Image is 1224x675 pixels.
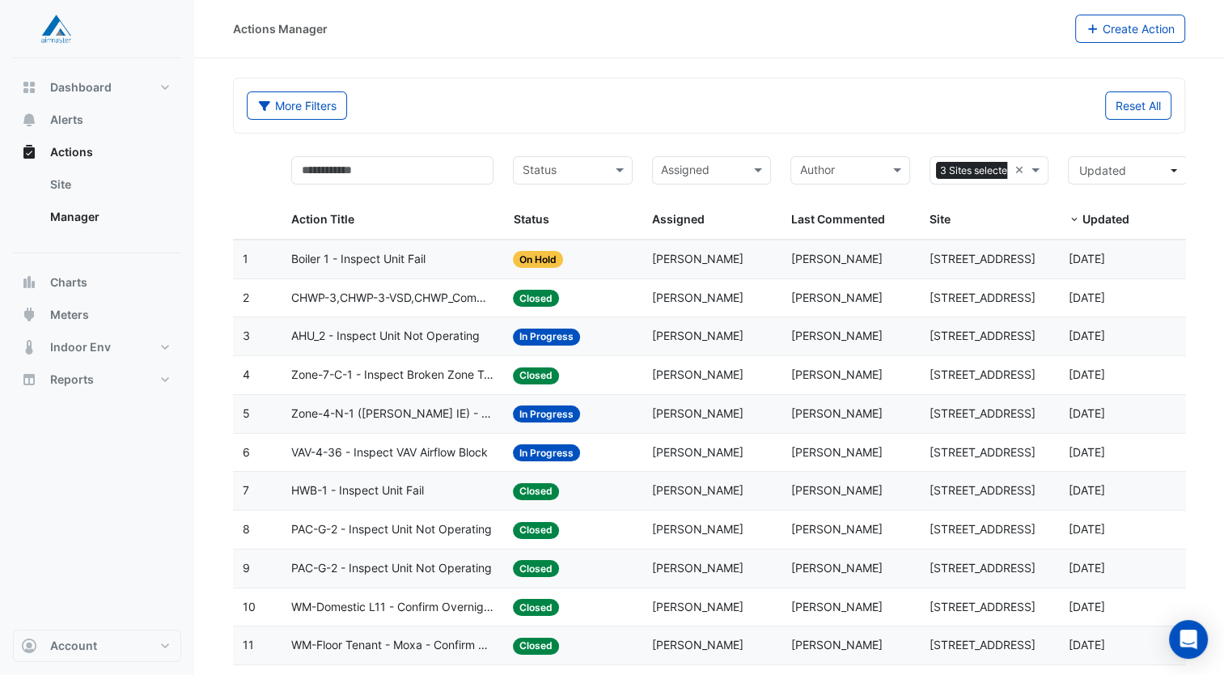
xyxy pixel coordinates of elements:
[930,522,1036,536] span: [STREET_ADDRESS]
[21,339,37,355] app-icon: Indoor Env
[1068,291,1104,304] span: 2025-08-07T10:49:05.900
[233,20,328,37] div: Actions Manager
[930,638,1036,652] span: [STREET_ADDRESS]
[21,79,37,96] app-icon: Dashboard
[291,405,493,423] span: Zone-4-N-1 ([PERSON_NAME] IE) - Review Critical Sensor Outside Range
[1068,252,1104,265] span: 2025-08-07T13:13:16.183
[790,252,882,265] span: [PERSON_NAME]
[50,638,97,654] span: Account
[291,559,492,578] span: PAC-G-2 - Inspect Unit Not Operating
[13,299,181,331] button: Meters
[652,638,743,652] span: [PERSON_NAME]
[930,483,1036,497] span: [STREET_ADDRESS]
[1014,161,1027,180] span: Clear
[513,560,559,577] span: Closed
[243,600,256,613] span: 10
[1068,561,1104,575] span: 2025-07-24T10:49:53.857
[790,561,882,575] span: [PERSON_NAME]
[652,522,743,536] span: [PERSON_NAME]
[21,144,37,160] app-icon: Actions
[243,252,248,265] span: 1
[790,600,882,613] span: [PERSON_NAME]
[291,250,426,269] span: Boiler 1 - Inspect Unit Fail
[13,136,181,168] button: Actions
[291,366,493,384] span: Zone-7-C-1 - Inspect Broken Zone Temperature Sensor
[243,291,249,304] span: 2
[13,104,181,136] button: Alerts
[19,13,92,45] img: Company Logo
[930,561,1036,575] span: [STREET_ADDRESS]
[513,405,580,422] span: In Progress
[291,212,354,226] span: Action Title
[243,638,254,652] span: 11
[652,445,743,459] span: [PERSON_NAME]
[50,274,87,291] span: Charts
[513,483,559,500] span: Closed
[247,91,347,120] button: More Filters
[1068,329,1104,342] span: 2025-08-05T13:58:44.037
[652,367,743,381] span: [PERSON_NAME]
[50,371,94,388] span: Reports
[790,445,882,459] span: [PERSON_NAME]
[930,406,1036,420] span: [STREET_ADDRESS]
[291,444,488,462] span: VAV-4-36 - Inspect VAV Airflow Block
[13,630,181,662] button: Account
[37,168,181,201] a: Site
[243,445,250,459] span: 6
[652,212,705,226] span: Assigned
[1068,156,1188,185] button: Updated
[243,406,250,420] span: 5
[1068,445,1104,459] span: 2025-07-30T14:14:00.796
[790,367,882,381] span: [PERSON_NAME]
[243,483,249,497] span: 7
[652,329,743,342] span: [PERSON_NAME]
[1078,163,1125,177] span: Updated
[790,483,882,497] span: [PERSON_NAME]
[1068,483,1104,497] span: 2025-07-30T14:12:48.360
[652,600,743,613] span: [PERSON_NAME]
[930,212,951,226] span: Site
[13,266,181,299] button: Charts
[291,327,480,346] span: AHU_2 - Inspect Unit Not Operating
[790,212,884,226] span: Last Commented
[652,561,743,575] span: [PERSON_NAME]
[50,112,83,128] span: Alerts
[652,252,743,265] span: [PERSON_NAME]
[790,291,882,304] span: [PERSON_NAME]
[790,329,882,342] span: [PERSON_NAME]
[13,168,181,240] div: Actions
[21,112,37,128] app-icon: Alerts
[291,289,493,308] span: CHWP-3,CHWP-3-VSD,CHWP_Common - Review Chilled Water System Pressure Oversupply (Energy Waste)
[13,71,181,104] button: Dashboard
[930,329,1036,342] span: [STREET_ADDRESS]
[291,520,492,539] span: PAC-G-2 - Inspect Unit Not Operating
[930,291,1036,304] span: [STREET_ADDRESS]
[291,598,493,617] span: WM-Domestic L11 - Confirm Overnight Water Consumption
[1068,638,1104,652] span: 2025-07-24T10:49:45.554
[513,290,559,307] span: Closed
[1068,600,1104,613] span: 2025-07-24T10:49:49.862
[1169,620,1208,659] div: Open Intercom Messenger
[790,638,882,652] span: [PERSON_NAME]
[652,406,743,420] span: [PERSON_NAME]
[930,252,1036,265] span: [STREET_ADDRESS]
[243,367,250,381] span: 4
[50,307,89,323] span: Meters
[50,144,93,160] span: Actions
[790,522,882,536] span: [PERSON_NAME]
[1068,367,1104,381] span: 2025-08-05T12:55:52.726
[1105,91,1171,120] button: Reset All
[513,212,548,226] span: Status
[291,482,424,500] span: HWB-1 - Inspect Unit Fail
[930,600,1036,613] span: [STREET_ADDRESS]
[513,444,580,461] span: In Progress
[513,599,559,616] span: Closed
[513,638,559,655] span: Closed
[930,367,1036,381] span: [STREET_ADDRESS]
[1068,406,1104,420] span: 2025-08-04T13:49:36.676
[1082,212,1129,226] span: Updated
[37,201,181,233] a: Manager
[243,561,250,575] span: 9
[513,329,580,346] span: In Progress
[652,483,743,497] span: [PERSON_NAME]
